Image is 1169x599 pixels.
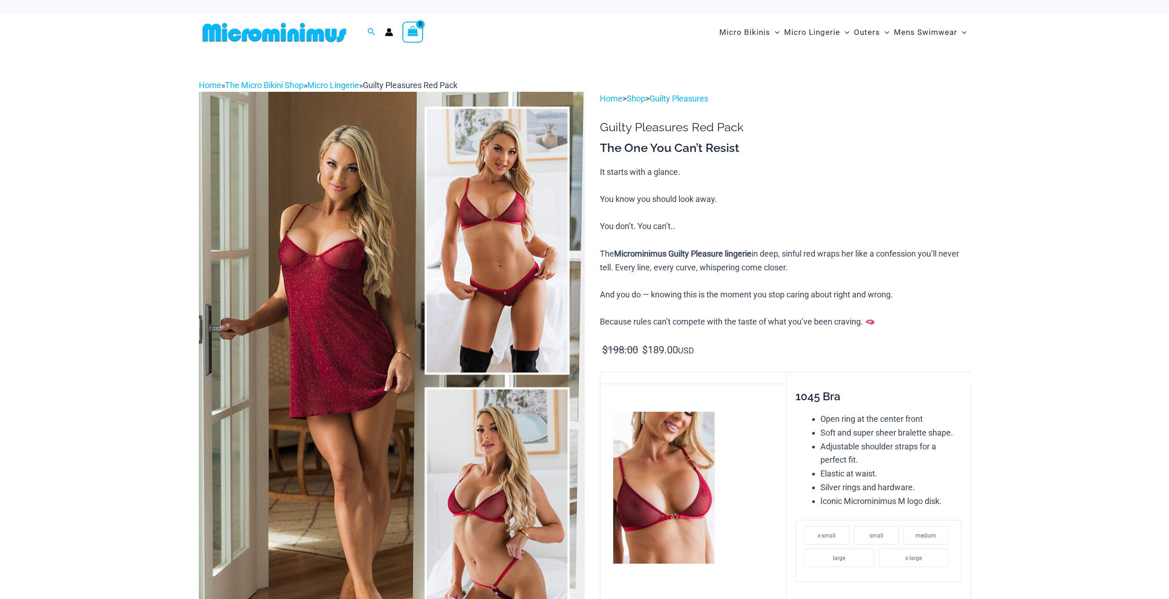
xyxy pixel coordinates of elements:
[600,140,970,156] h3: The One You Can’t Resist
[915,532,936,539] span: medium
[880,21,889,44] span: Menu Toggle
[627,94,645,103] a: Shop
[820,426,962,440] li: Soft and super sheer bralette shape.
[600,165,970,329] p: It starts with a glance. You know you should look away. You don’t. You can’t.. The in deep, sinfu...
[600,92,970,106] p: > >
[613,412,715,564] img: Guilty Pleasures Red 1045 Bra
[716,17,971,48] nav: Site Navigation
[600,94,622,103] a: Home
[307,80,359,90] a: Micro Lingerie
[642,344,678,356] bdi: 189.00
[820,440,962,467] li: Adjustable shoulder straps for a perfect fit.
[854,21,880,44] span: Outers
[804,549,874,567] li: large
[804,526,849,544] li: x-small
[199,80,221,90] a: Home
[602,344,638,356] bdi: 198.00
[600,343,970,358] p: USD
[820,494,962,508] li: Iconic Microminimus M logo disk.
[199,80,457,90] span: » » »
[818,532,836,539] span: x-small
[363,80,457,90] span: Guilty Pleasures Red Pack
[854,526,899,544] li: small
[402,22,424,43] a: View Shopping Cart, empty
[717,18,782,46] a: Micro BikinisMenu ToggleMenu Toggle
[796,390,841,403] span: 1045 Bra
[840,21,849,44] span: Menu Toggle
[225,80,304,90] a: The Micro Bikini Shop
[784,21,840,44] span: Micro Lingerie
[820,467,962,481] li: Elastic at waist.
[649,94,708,103] a: Guilty Pleasures
[770,21,779,44] span: Menu Toggle
[852,18,892,46] a: OutersMenu ToggleMenu Toggle
[894,21,957,44] span: Mens Swimwear
[892,18,969,46] a: Mens SwimwearMenu ToggleMenu Toggle
[602,344,608,356] span: $
[600,120,970,134] h1: Guilty Pleasures Red Pack
[833,555,845,561] span: large
[367,27,376,38] a: Search icon link
[870,532,883,539] span: small
[385,28,393,36] a: Account icon link
[642,344,648,356] span: $
[614,249,751,258] b: Microminimus Guilty Pleasure lingerie
[820,481,962,494] li: Silver rings and hardware.
[879,549,949,567] li: x-large
[905,555,922,561] span: x-large
[904,526,949,544] li: medium
[957,21,966,44] span: Menu Toggle
[782,18,852,46] a: Micro LingerieMenu ToggleMenu Toggle
[820,412,962,426] li: Open ring at the center front
[199,22,350,43] img: MM SHOP LOGO FLAT
[719,21,770,44] span: Micro Bikinis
